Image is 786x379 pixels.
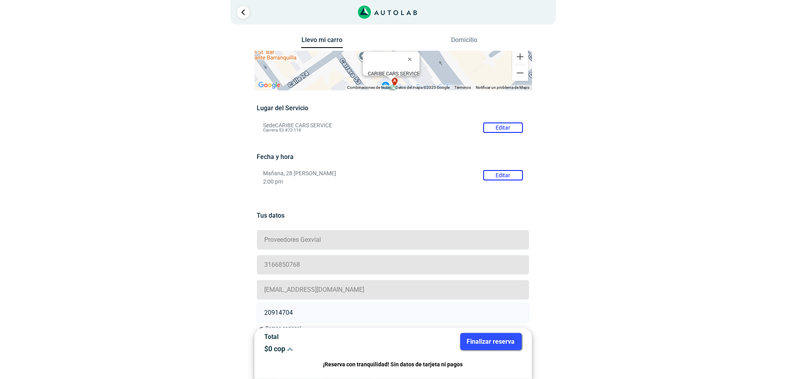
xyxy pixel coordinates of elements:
[367,71,419,77] b: CARIBE CARS SERVICE
[257,212,529,219] h5: Tus datos
[367,71,419,82] div: Carrera 53 #72-114
[257,104,529,112] h5: Lugar del Servicio
[358,8,417,15] a: Link al sitio de autolab
[257,153,529,161] h5: Fecha y hora
[265,345,387,353] p: $ 0 cop
[256,80,282,90] img: Google
[257,280,529,300] input: Correo electrónico
[237,6,250,19] a: Ir al paso anterior
[263,178,523,185] p: 2:00 pm
[512,49,528,65] button: Ampliar
[256,80,282,90] a: Abre esta zona en Google Maps (se abre en una nueva ventana)
[257,230,529,250] input: Nombre y apellido
[257,255,529,275] input: Celular
[265,333,387,341] p: Total
[460,333,522,350] button: Finalizar reserva
[455,85,471,90] a: Términos (se abre en una nueva pestaña)
[402,50,421,69] button: Cerrar
[257,303,529,323] input: Radicado
[483,170,523,180] button: Editar
[301,36,343,48] button: Llevo mi carro
[348,85,391,90] button: Combinaciones de teclas
[396,85,450,90] span: Datos del mapa ©2025 Google
[476,85,530,90] a: Notificar un problema de Maps
[265,325,301,332] div: Campo opcional
[443,36,485,48] button: Domicilio
[263,170,523,177] p: Mañana, 28 [PERSON_NAME]
[512,65,528,81] button: Reducir
[393,78,396,84] span: a
[265,360,522,369] p: ¡Reserva con tranquilidad! Sin datos de tarjeta ni pagos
